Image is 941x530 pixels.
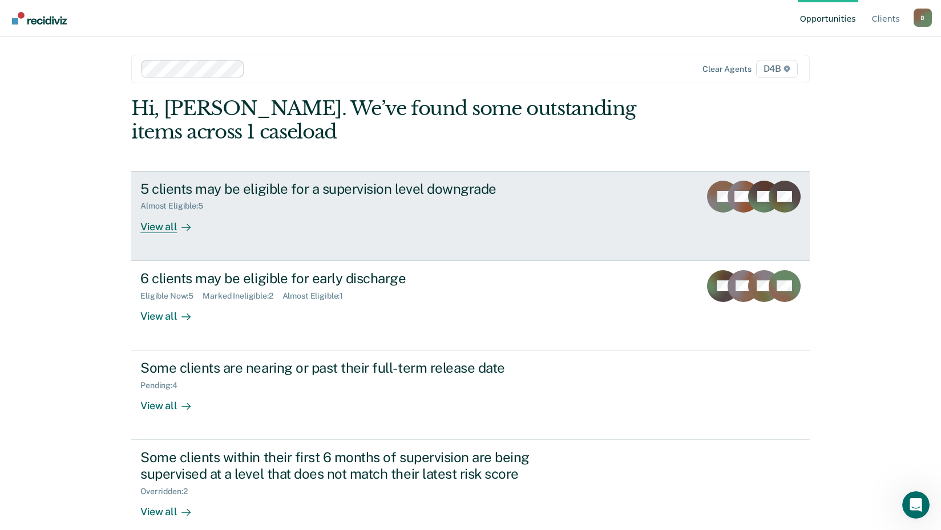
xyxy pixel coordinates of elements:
div: Clear agents [702,64,751,74]
div: View all [140,390,204,413]
div: B [914,9,932,27]
div: View all [140,496,204,519]
div: 6 clients may be eligible for early discharge [140,270,541,287]
div: View all [140,300,204,323]
div: Some clients within their first 6 months of supervision are being supervised at a level that does... [140,449,541,482]
div: View all [140,211,204,233]
div: Pending : 4 [140,381,187,390]
a: Some clients are nearing or past their full-term release datePending:4View all [131,350,810,440]
div: Some clients are nearing or past their full-term release date [140,360,541,376]
div: Hi, [PERSON_NAME]. We’ve found some outstanding items across 1 caseload [131,97,674,144]
a: 6 clients may be eligible for early dischargeEligible Now:5Marked Ineligible:2Almost Eligible:1Vi... [131,261,810,350]
a: 5 clients may be eligible for a supervision level downgradeAlmost Eligible:5View all [131,171,810,261]
iframe: Intercom live chat [902,491,930,519]
span: D4B [756,60,798,78]
div: Overridden : 2 [140,487,196,496]
div: Eligible Now : 5 [140,291,203,301]
img: Recidiviz [12,12,67,25]
button: Profile dropdown button [914,9,932,27]
div: Almost Eligible : 5 [140,201,212,211]
div: Almost Eligible : 1 [282,291,353,301]
div: 5 clients may be eligible for a supervision level downgrade [140,181,541,197]
div: Marked Ineligible : 2 [203,291,282,301]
